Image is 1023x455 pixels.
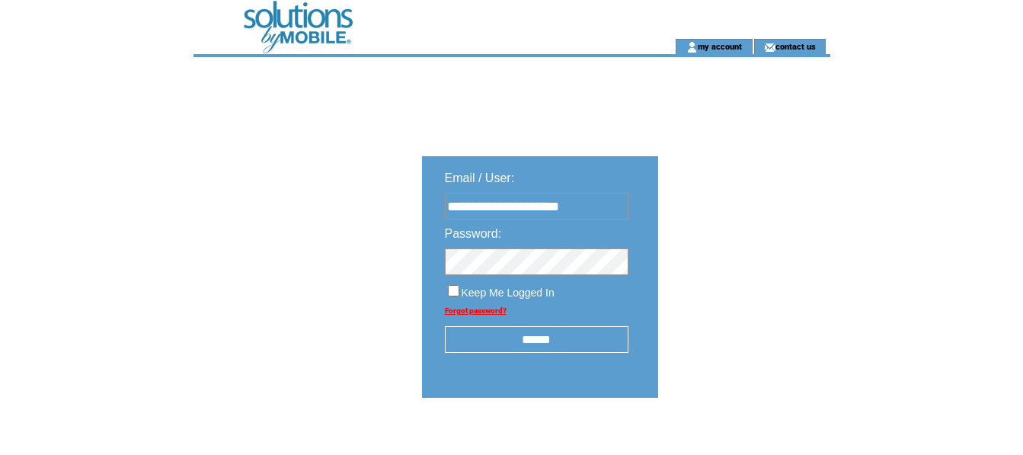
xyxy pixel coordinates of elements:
img: transparent.png;jsessionid=EB580575EF5715E36D90D4F27CF00DB0 [702,436,778,455]
img: contact_us_icon.gif;jsessionid=EB580575EF5715E36D90D4F27CF00DB0 [764,41,775,53]
span: Email / User: [445,171,515,184]
span: Password: [445,227,502,240]
span: Keep Me Logged In [462,287,555,299]
a: Forgot password? [445,306,507,315]
img: account_icon.gif;jsessionid=EB580575EF5715E36D90D4F27CF00DB0 [686,41,698,53]
a: my account [698,41,742,51]
a: contact us [775,41,816,51]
